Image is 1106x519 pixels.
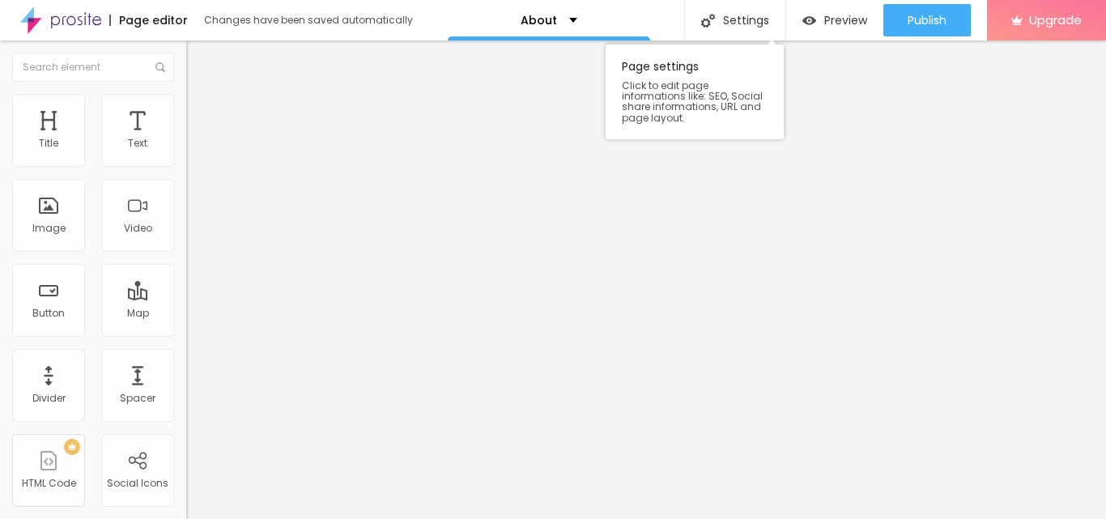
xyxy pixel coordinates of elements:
div: Changes have been saved automatically [204,15,413,25]
div: Video [124,223,152,234]
span: Publish [908,14,946,27]
span: Preview [824,14,867,27]
div: Image [32,223,66,234]
span: Click to edit page informations like: SEO, Social share informations, URL and page layout. [622,80,768,123]
div: Page editor [109,15,188,26]
img: Icone [701,14,715,28]
div: Title [39,138,58,149]
div: Map [127,308,149,319]
div: Spacer [120,393,155,404]
span: Upgrade [1029,13,1082,27]
div: Text [128,138,147,149]
div: Page settings [606,45,784,139]
img: view-1.svg [802,14,816,28]
div: HTML Code [22,478,76,489]
button: Publish [883,4,971,36]
div: Social Icons [107,478,168,489]
img: Icone [155,62,165,72]
p: About [521,15,557,26]
button: Preview [786,4,883,36]
iframe: Editor [186,40,1106,519]
div: Button [32,308,65,319]
div: Divider [32,393,66,404]
input: Search element [12,53,174,82]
